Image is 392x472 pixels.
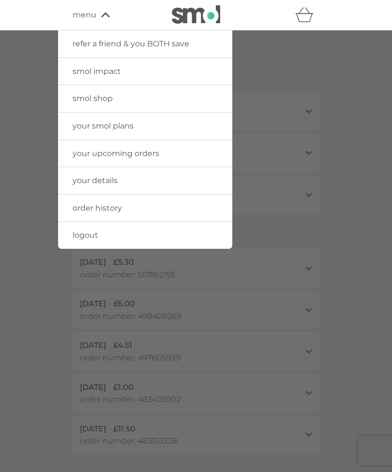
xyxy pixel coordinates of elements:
[58,30,232,57] a: refer a friend & you BOTH save
[58,58,232,85] a: smol impact
[73,67,121,76] span: smol impact
[58,140,232,167] a: your upcoming orders
[58,167,232,194] a: your details
[73,94,113,103] span: smol shop
[172,5,220,24] img: smol
[295,5,319,25] div: basket
[73,39,189,48] span: refer a friend & you BOTH save
[73,149,159,158] span: your upcoming orders
[58,195,232,222] a: order history
[58,85,232,112] a: smol shop
[73,121,134,130] span: your smol plans
[58,113,232,140] a: your smol plans
[73,176,118,185] span: your details
[73,230,98,240] span: logout
[73,9,96,21] span: menu
[58,222,232,249] a: logout
[73,203,122,213] span: order history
